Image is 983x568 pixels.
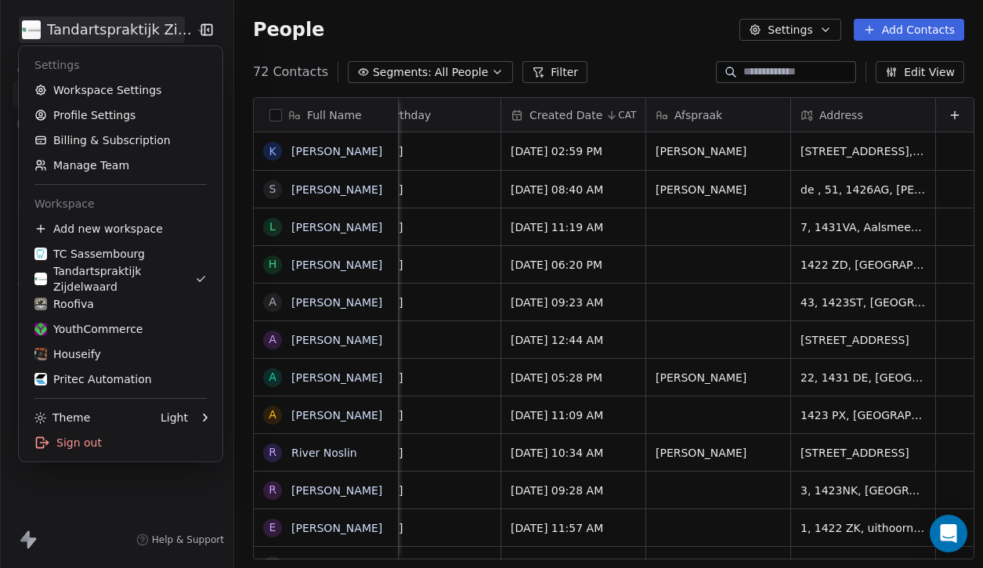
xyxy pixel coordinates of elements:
a: Manage Team [25,153,216,178]
div: Workspace [25,191,216,216]
img: cropped-Favicon-Zijdelwaard.webp [34,273,47,285]
div: TC Sassembourg [34,246,145,262]
div: Tandartspraktijk Zijdelwaard [34,263,195,295]
div: Theme [34,410,90,425]
img: YC%20tumbnail%20flavicon.png [34,323,47,335]
a: Profile Settings [25,103,216,128]
div: Sign out [25,430,216,455]
div: Pritec Automation [34,371,152,387]
div: Add new workspace [25,216,216,241]
a: Workspace Settings [25,78,216,103]
div: Roofiva [34,296,94,312]
div: YouthCommerce [34,321,143,337]
img: cropped-favo.png [34,248,47,260]
img: Roofiva%20logo%20flavicon.png [34,298,47,310]
img: Afbeelding1.png [34,348,47,360]
div: Houseify [34,346,101,362]
a: Billing & Subscription [25,128,216,153]
div: Settings [25,52,216,78]
img: b646f82e.png [34,373,47,385]
div: Light [161,410,188,425]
